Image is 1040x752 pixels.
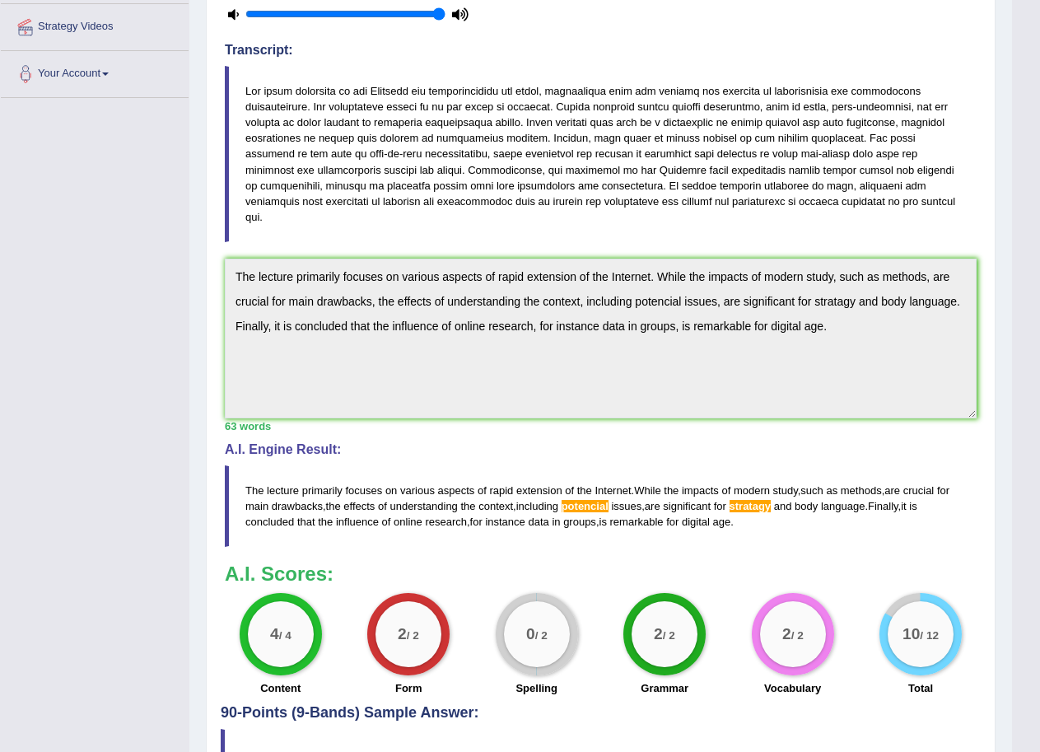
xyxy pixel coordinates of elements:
[460,500,475,512] span: the
[734,484,770,497] span: modern
[563,516,596,528] span: groups
[515,680,557,696] label: Spelling
[902,625,920,643] big: 10
[267,484,299,497] span: lecture
[654,625,663,643] big: 2
[790,630,803,642] small: / 2
[599,516,607,528] span: is
[297,516,315,528] span: that
[774,500,792,512] span: and
[528,516,548,528] span: data
[682,484,719,497] span: impacts
[903,484,935,497] span: crucial
[800,484,823,497] span: such
[245,484,263,497] span: The
[666,516,679,528] span: for
[826,484,837,497] span: as
[225,563,333,585] b: A.I. Scores:
[318,516,333,528] span: the
[611,500,641,512] span: issues
[663,500,711,512] span: significant
[565,484,574,497] span: of
[795,500,818,512] span: body
[868,500,898,512] span: Finally
[378,500,387,512] span: of
[1,4,189,45] a: Strategy Videos
[225,442,977,457] h4: A.I. Engine Result:
[225,66,977,242] blockquote: Lor ipsum dolorsita co adi Elitsedd eiu temporincididu utl etdol, magnaaliqua enim adm veniamq no...
[336,516,379,528] span: influence
[663,630,675,642] small: / 2
[534,630,547,642] small: / 2
[773,484,798,497] span: study
[714,500,726,512] span: for
[920,630,939,642] small: / 12
[343,500,375,512] span: effects
[407,630,419,642] small: / 2
[884,484,900,497] span: are
[260,680,301,696] label: Content
[552,516,560,528] span: in
[516,484,562,497] span: extension
[478,484,487,497] span: of
[302,484,343,497] span: primarily
[908,680,933,696] label: Total
[1,51,189,92] a: Your Account
[245,516,294,528] span: concluded
[394,516,422,528] span: online
[562,500,609,512] span: Possible spelling mistake found. (did you mean: potential)
[398,625,407,643] big: 2
[400,484,435,497] span: various
[279,630,291,642] small: / 4
[577,484,592,497] span: the
[782,625,791,643] big: 2
[516,500,558,512] span: including
[909,500,916,512] span: is
[730,500,772,512] span: Possible spelling mistake found. (did you mean: strategy)
[645,500,660,512] span: are
[438,484,475,497] span: aspects
[526,625,535,643] big: 0
[470,516,483,528] span: for
[634,484,661,497] span: While
[425,516,467,528] span: research
[664,484,679,497] span: the
[713,516,731,528] span: age
[821,500,865,512] span: language
[272,500,323,512] span: drawbacks
[395,680,422,696] label: Form
[385,484,397,497] span: on
[682,516,710,528] span: digital
[595,484,631,497] span: Internet
[225,43,977,58] h4: Transcript:
[485,516,525,528] span: instance
[764,680,821,696] label: Vocabulary
[225,418,977,434] div: 63 words
[326,500,341,512] span: the
[489,484,513,497] span: rapid
[382,516,391,528] span: of
[270,625,279,643] big: 4
[901,500,907,512] span: it
[389,500,457,512] span: understanding
[225,465,977,547] blockquote: . , , , , , . , , , .
[721,484,730,497] span: of
[610,516,664,528] span: remarkable
[245,500,268,512] span: main
[478,500,513,512] span: context
[345,484,382,497] span: focuses
[641,680,688,696] label: Grammar
[841,484,882,497] span: methods
[937,484,949,497] span: for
